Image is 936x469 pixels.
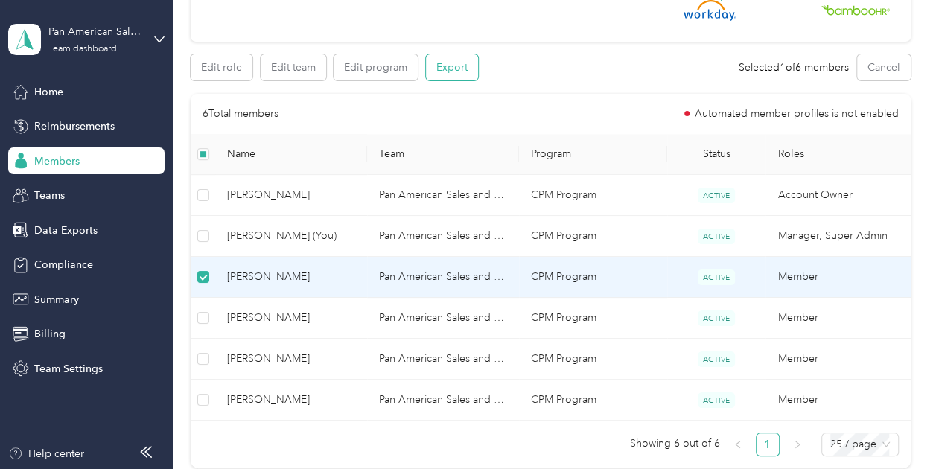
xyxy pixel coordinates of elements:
[227,147,355,160] span: Name
[765,134,917,175] th: Roles
[698,229,735,244] span: ACTIVE
[227,269,355,285] span: [PERSON_NAME]
[34,361,103,377] span: Team Settings
[726,433,750,456] li: Previous Page
[519,298,667,339] td: CPM Program
[227,310,355,326] span: [PERSON_NAME]
[698,310,735,326] span: ACTIVE
[215,298,367,339] td: Hope Keimach
[34,292,79,307] span: Summary
[698,188,735,203] span: ACTIVE
[191,54,252,80] button: Edit role
[667,134,766,175] th: Status
[34,118,115,134] span: Reimbursements
[821,433,899,456] div: Page Size
[821,4,890,15] img: BambooHR
[215,216,367,257] td: George Lafont (You)
[765,216,917,257] td: Manager, Super Admin
[8,446,84,462] button: Help center
[630,433,720,455] span: Showing 6 out of 6
[757,433,779,456] a: 1
[786,433,809,456] li: Next Page
[739,60,849,75] div: Selected 1 of 6 members
[227,351,355,367] span: [PERSON_NAME]
[215,257,367,298] td: Luis Mendoza
[519,380,667,421] td: CPM Program
[830,433,890,456] span: 25 / page
[853,386,936,469] iframe: Everlance-gr Chat Button Frame
[34,84,63,100] span: Home
[367,175,519,216] td: Pan American Sales and Marketing
[519,257,667,298] td: CPM Program
[367,257,519,298] td: Pan American Sales and Marketing
[698,392,735,408] span: ACTIVE
[857,54,911,80] button: Cancel
[261,54,326,80] button: Edit team
[34,153,80,169] span: Members
[519,216,667,257] td: CPM Program
[227,392,355,408] span: [PERSON_NAME]
[34,257,93,272] span: Compliance
[227,187,355,203] span: [PERSON_NAME]
[34,223,98,238] span: Data Exports
[695,109,899,119] span: Automated member profiles is not enabled
[698,351,735,367] span: ACTIVE
[367,216,519,257] td: Pan American Sales and Marketing
[793,440,802,449] span: right
[519,134,667,175] th: Program
[765,380,917,421] td: Member
[765,175,917,216] td: Account Owner
[726,433,750,456] button: left
[227,228,355,244] span: [PERSON_NAME] (You)
[215,380,367,421] td: Adam Boes
[34,188,65,203] span: Teams
[519,339,667,380] td: CPM Program
[34,326,66,342] span: Billing
[367,298,519,339] td: Pan American Sales and Marketing
[765,298,917,339] td: Member
[786,433,809,456] button: right
[215,339,367,380] td: Mike Llerandi
[367,380,519,421] td: Pan American Sales and Marketing
[367,134,519,175] th: Team
[426,54,478,80] button: Export
[215,134,367,175] th: Name
[215,175,367,216] td: Steven Llerandi
[203,106,278,122] p: 6 Total members
[48,24,141,39] div: Pan American Sales and Marketing
[698,269,735,285] span: ACTIVE
[367,339,519,380] td: Pan American Sales and Marketing
[519,175,667,216] td: CPM Program
[765,339,917,380] td: Member
[733,440,742,449] span: left
[765,257,917,298] td: Member
[48,45,117,54] div: Team dashboard
[334,54,418,80] button: Edit program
